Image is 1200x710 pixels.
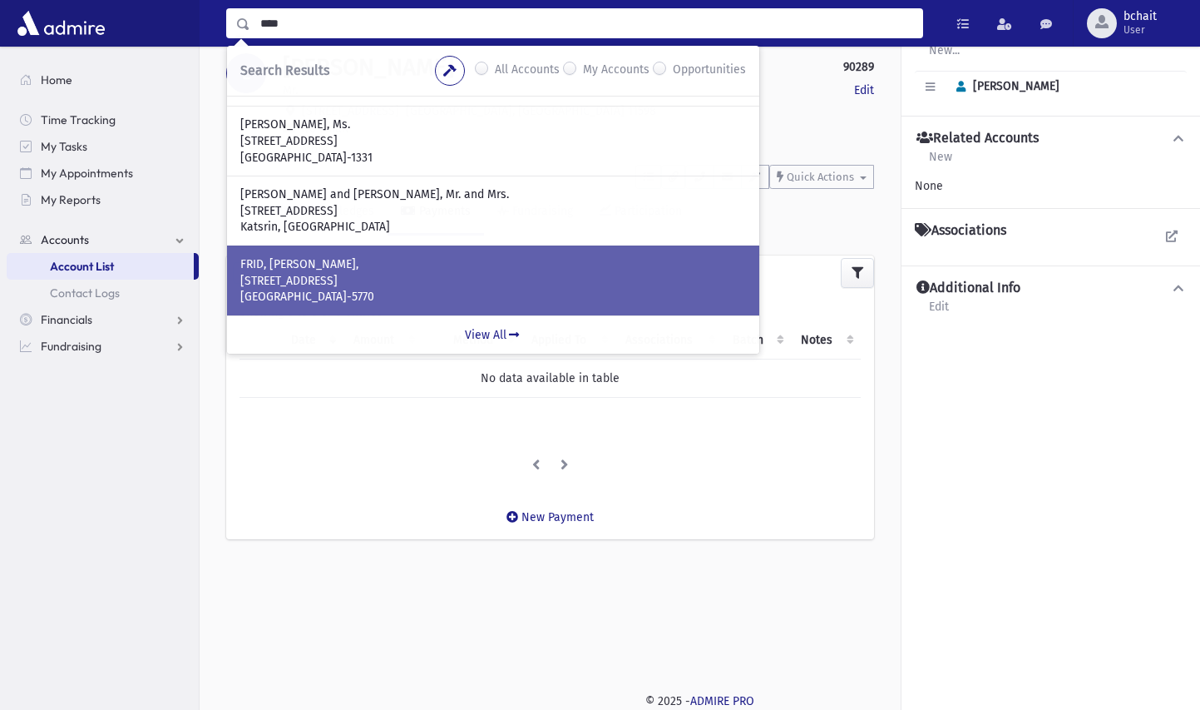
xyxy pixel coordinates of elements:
a: Accounts [7,226,199,253]
span: Accounts [41,232,89,247]
h4: Related Accounts [916,130,1039,147]
span: bchait [1123,10,1157,23]
div: None [915,177,1187,195]
strong: 90289 [843,58,874,76]
p: [GEOGRAPHIC_DATA]-5770 [240,289,746,305]
span: Contact Logs [50,285,120,300]
label: Opportunities [673,61,746,81]
input: Search [250,8,922,38]
a: Contact Logs [7,280,199,306]
span: My Reports [41,192,101,207]
label: All Accounts [495,61,560,81]
span: My Tasks [41,139,87,154]
span: Fundraising [41,339,101,354]
label: My Accounts [583,61,649,81]
img: AdmirePro [13,7,109,40]
span: Home [41,72,72,87]
button: Additional Info [915,280,1187,297]
h4: Associations [915,222,1006,239]
div: © 2025 - [226,693,1173,710]
span: Financials [41,312,92,327]
p: [PERSON_NAME] and [PERSON_NAME], Mr. and Mrs. [240,186,746,203]
span: User [1123,23,1157,37]
p: [STREET_ADDRESS] [240,133,746,150]
p: FRID, [PERSON_NAME], [240,256,746,273]
a: My Tasks [7,133,199,160]
a: Time Tracking [7,107,199,133]
p: [STREET_ADDRESS] [240,203,746,220]
p: [PERSON_NAME], Ms. [240,117,746,133]
th: Notes: activate to sort column ascending [791,321,861,360]
a: My Reports [7,186,199,213]
p: [STREET_ADDRESS] [240,273,746,290]
p: [GEOGRAPHIC_DATA]-1331 [240,150,746,166]
button: Related Accounts [915,130,1187,147]
span: Search Results [240,62,329,78]
span: Account List [50,259,114,274]
p: Katsrin, [GEOGRAPHIC_DATA] [240,219,746,236]
a: Financials [7,306,199,333]
a: New [928,147,953,177]
a: Edit [854,82,874,99]
a: View All [227,315,759,354]
button: Quick Actions [769,165,874,189]
a: Edit [928,297,950,327]
a: Fundraising [7,333,199,360]
a: My Appointments [7,160,199,186]
span: [PERSON_NAME] [949,79,1059,93]
h4: Additional Info [916,280,1020,297]
a: New Payment [493,497,607,538]
a: New... [928,41,960,71]
div: L [226,53,266,93]
a: Home [7,67,199,93]
td: No data available in table [240,359,861,397]
a: Activity [226,189,307,236]
a: ADMIRE PRO [690,694,754,708]
span: Quick Actions [787,171,854,183]
span: My Appointments [41,166,133,181]
span: Time Tracking [41,112,116,127]
a: Account List [7,253,194,280]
